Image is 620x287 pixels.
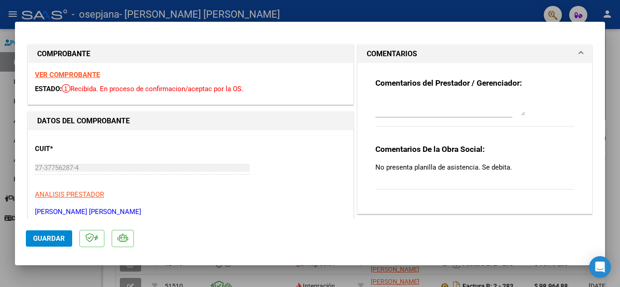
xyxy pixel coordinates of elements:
span: Guardar [33,234,65,243]
p: CUIT [35,144,128,154]
div: Open Intercom Messenger [589,256,611,278]
span: ANALISIS PRESTADOR [35,190,104,199]
span: ESTADO: [35,85,62,93]
div: COMENTARIOS [358,63,592,214]
strong: Comentarios del Prestador / Gerenciador: [375,78,522,88]
strong: DATOS DEL COMPROBANTE [37,117,130,125]
strong: Comentarios De la Obra Social: [375,145,485,154]
mat-expansion-panel-header: COMENTARIOS [358,45,592,63]
p: [PERSON_NAME] [PERSON_NAME] [35,207,346,217]
span: Recibida. En proceso de confirmacion/aceptac por la OS. [62,85,243,93]
p: No presenta planilla de asistencia. Se debita. [375,162,574,172]
strong: COMPROBANTE [37,49,90,58]
button: Guardar [26,230,72,247]
a: VER COMPROBANTE [35,71,100,79]
h1: COMENTARIOS [367,49,417,59]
